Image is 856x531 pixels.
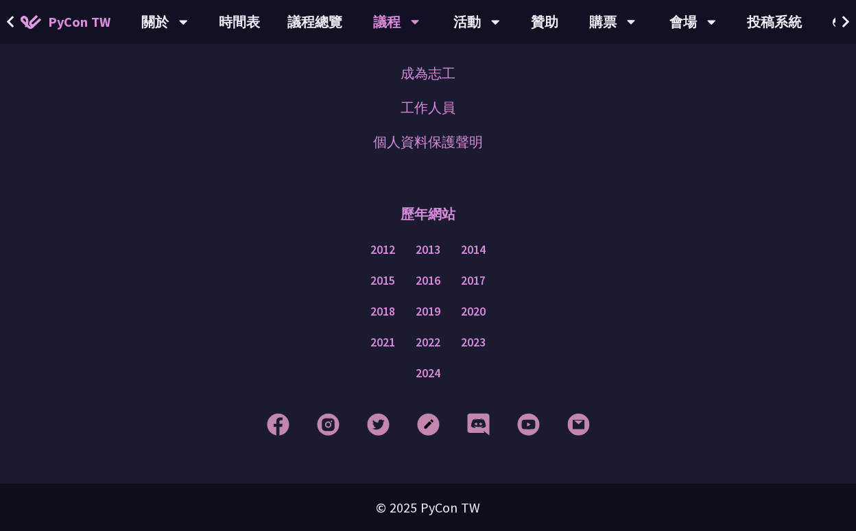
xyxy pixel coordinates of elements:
img: Facebook Footer Icon [267,413,289,436]
a: 2017 [461,272,486,290]
a: 2022 [416,334,440,351]
a: 工作人員 [401,97,455,118]
span: PyCon TW [48,12,110,32]
img: Discord Footer Icon [467,413,490,436]
a: 2021 [370,334,395,351]
img: Home icon of PyCon TW 2025 [21,15,41,29]
a: 2015 [370,272,395,290]
a: 2020 [461,303,486,320]
p: 歷年網站 [401,193,455,235]
a: 2014 [461,241,486,259]
a: 2013 [416,241,440,259]
img: Email Footer Icon [567,413,590,436]
img: YouTube Footer Icon [517,413,540,436]
img: Instagram Footer Icon [317,413,340,436]
img: Blog Footer Icon [417,413,440,436]
a: 個人資料保護聲明 [373,132,483,152]
a: 2024 [416,365,440,382]
a: 2023 [461,334,486,351]
a: PyCon TW [7,5,124,39]
img: Locale Icon [833,17,846,27]
img: Twitter Footer Icon [367,413,390,436]
a: 成為志工 [401,63,455,84]
a: 2019 [416,303,440,320]
a: 2018 [370,303,395,320]
a: 2012 [370,241,395,259]
a: 2016 [416,272,440,290]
